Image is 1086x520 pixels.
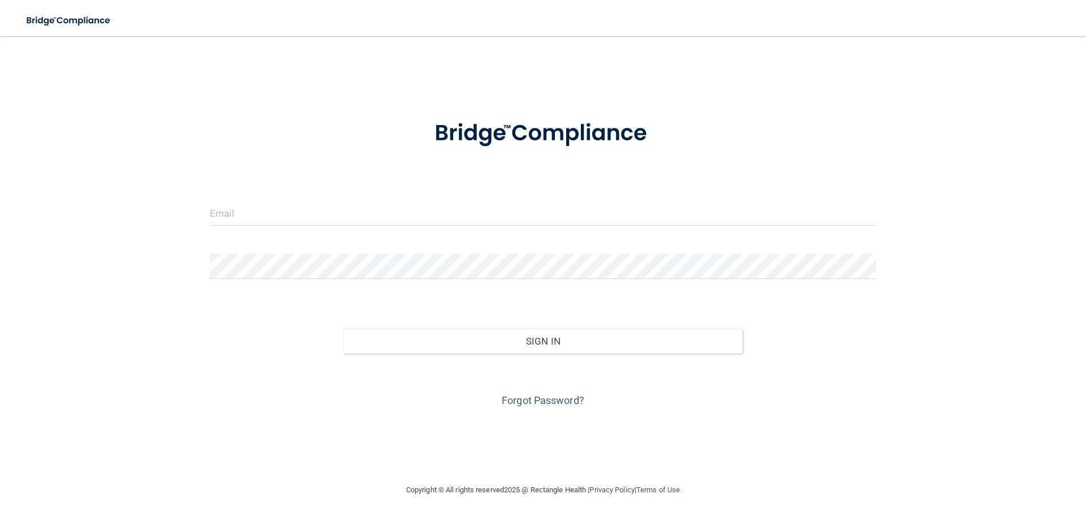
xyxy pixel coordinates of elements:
[411,104,675,163] img: bridge_compliance_login_screen.278c3ca4.svg
[502,394,584,406] a: Forgot Password?
[337,472,749,508] div: Copyright © All rights reserved 2025 @ Rectangle Health | |
[589,485,634,494] a: Privacy Policy
[343,329,743,354] button: Sign In
[17,9,121,32] img: bridge_compliance_login_screen.278c3ca4.svg
[210,200,876,226] input: Email
[636,485,680,494] a: Terms of Use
